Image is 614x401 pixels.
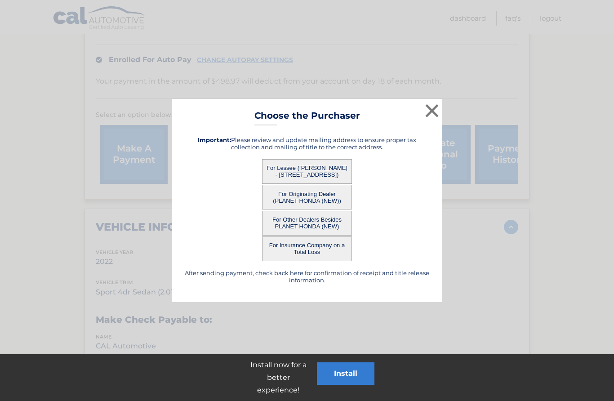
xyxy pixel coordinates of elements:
button: × [423,102,441,120]
button: For Other Dealers Besides PLANET HONDA (NEW) [262,211,352,236]
strong: Important: [198,136,231,143]
p: Install now for a better experience! [240,359,317,397]
h3: Choose the Purchaser [254,110,360,126]
button: Install [317,362,374,385]
h5: After sending payment, check back here for confirmation of receipt and title release information. [183,269,431,284]
button: For Insurance Company on a Total Loss [262,236,352,261]
button: For Originating Dealer (PLANET HONDA (NEW)) [262,185,352,209]
button: For Lessee ([PERSON_NAME] - [STREET_ADDRESS]) [262,159,352,184]
h5: Please review and update mailing address to ensure proper tax collection and mailing of title to ... [183,136,431,151]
